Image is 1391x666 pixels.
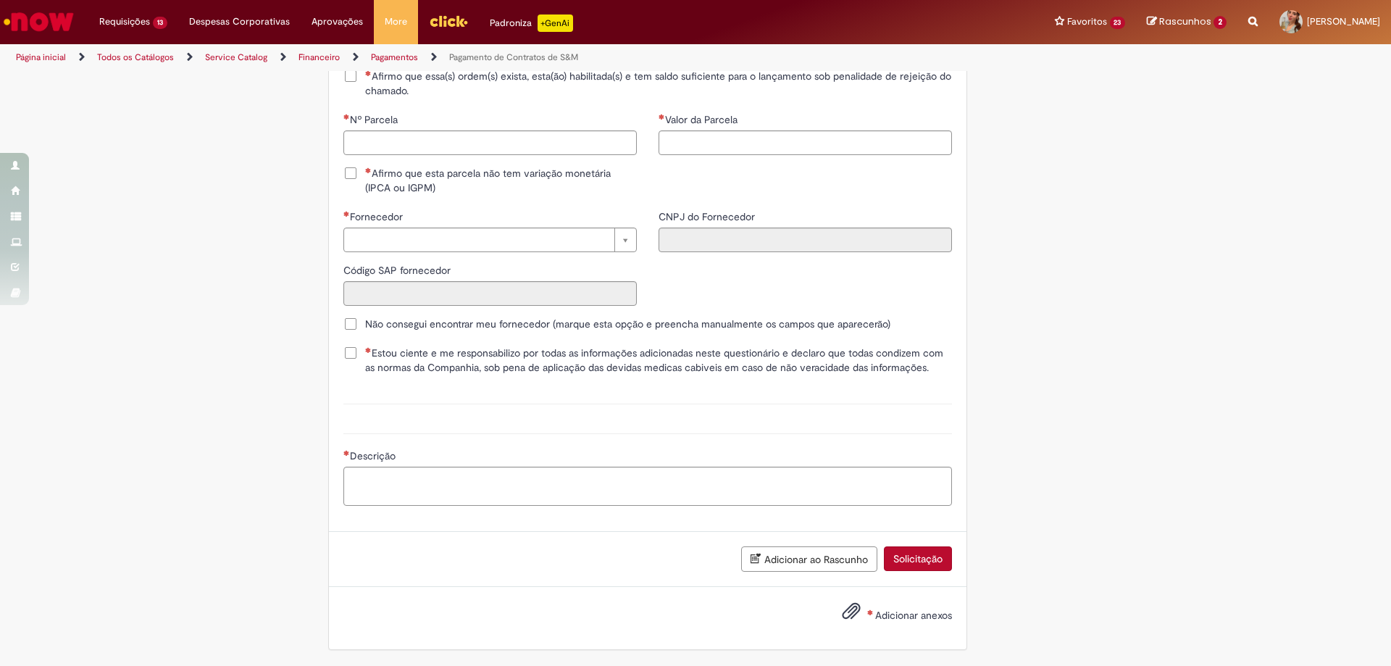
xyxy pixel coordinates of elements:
[365,69,952,98] span: Afirmo que essa(s) ordem(s) exista, esta(ão) habilitada(s) e tem saldo suficiente para o lançamen...
[538,14,573,32] p: +GenAi
[153,17,167,29] span: 13
[659,210,758,223] span: Somente leitura - CNPJ do Fornecedor
[665,113,740,126] span: Valor da Parcela
[659,130,952,155] input: Valor da Parcela
[16,51,66,63] a: Página inicial
[659,228,952,252] input: CNPJ do Fornecedor
[884,546,952,571] button: Solicitação
[365,317,890,331] span: Não consegui encontrar meu fornecedor (marque esta opção e preencha manualmente os campos que apa...
[741,546,877,572] button: Adicionar ao Rascunho
[365,346,952,375] span: Estou ciente e me responsabilizo por todas as informações adicionadas neste questionário e declar...
[1214,16,1227,29] span: 2
[189,14,290,29] span: Despesas Corporativas
[1307,15,1380,28] span: [PERSON_NAME]
[449,51,578,63] a: Pagamento de Contratos de S&M
[298,51,340,63] a: Financeiro
[205,51,267,63] a: Service Catalog
[875,609,952,622] span: Adicionar anexos
[350,210,406,223] span: Necessários - Fornecedor
[350,113,401,126] span: Nº Parcela
[343,281,637,306] input: Código SAP fornecedor
[1159,14,1211,28] span: Rascunhos
[343,467,952,506] textarea: Descrição
[350,449,398,462] span: Descrição
[659,114,665,120] span: Necessários
[371,51,418,63] a: Pagamentos
[365,347,372,353] span: Necessários
[385,14,407,29] span: More
[343,450,350,456] span: Necessários
[97,51,174,63] a: Todos os Catálogos
[11,44,916,71] ul: Trilhas de página
[429,10,468,32] img: click_logo_yellow_360x200.png
[99,14,150,29] span: Requisições
[343,264,454,277] span: Somente leitura - Código SAP fornecedor
[365,167,372,173] span: Necessários
[343,211,350,217] span: Necessários
[343,130,637,155] input: Nº Parcela
[490,14,573,32] div: Padroniza
[312,14,363,29] span: Aprovações
[365,70,372,76] span: Necessários
[1,7,76,36] img: ServiceNow
[1147,15,1227,29] a: Rascunhos
[838,598,864,631] button: Adicionar anexos
[365,166,637,195] span: Afirmo que esta parcela não tem variação monetária (IPCA ou IGPM)
[343,114,350,120] span: Necessários
[1110,17,1126,29] span: 23
[343,228,637,252] a: Limpar campo Fornecedor
[1067,14,1107,29] span: Favoritos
